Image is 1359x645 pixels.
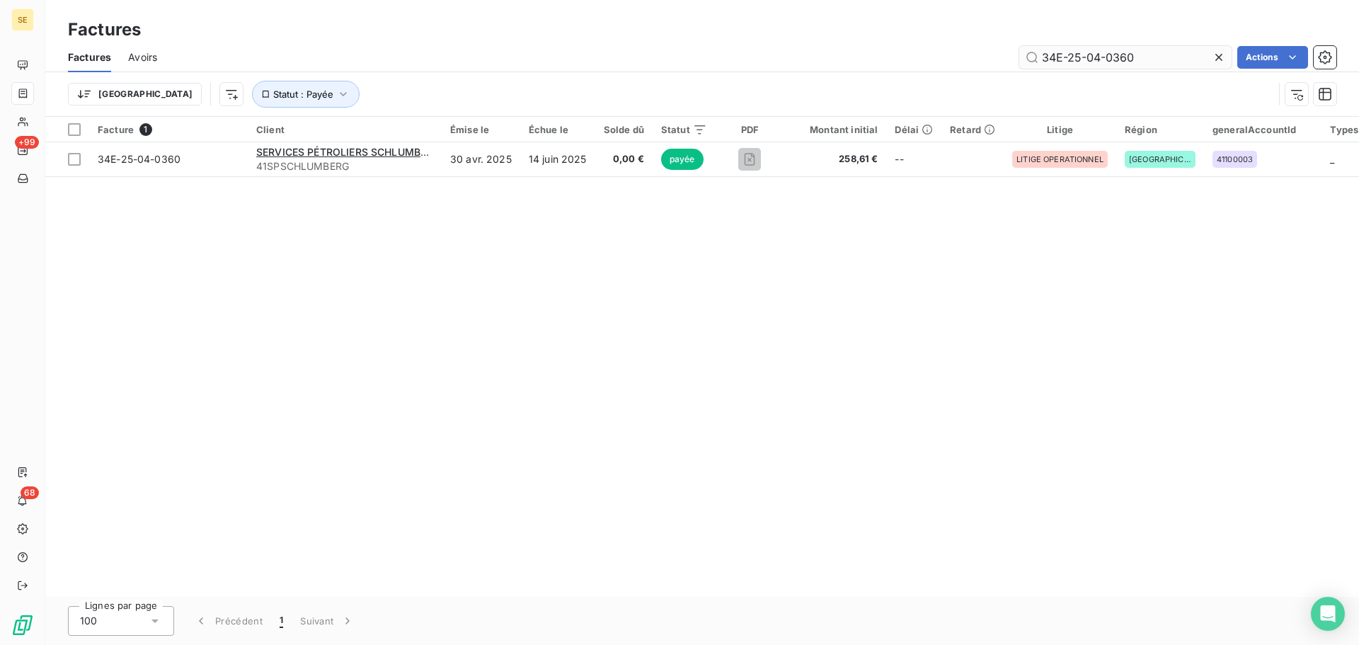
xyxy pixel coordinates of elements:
span: 41SPSCHLUMBERG [256,159,433,173]
span: 68 [21,486,39,499]
h3: Factures [68,17,141,42]
span: _ [1330,153,1334,165]
div: SE [11,8,34,31]
div: Solde dû [604,124,644,135]
span: 34E-25-04-0360 [98,153,180,165]
div: Région [1125,124,1195,135]
span: LITIGE OPERATIONNEL [1016,155,1103,164]
span: 0,00 € [604,152,644,166]
span: Statut : Payée [273,89,333,100]
span: payée [661,149,704,170]
input: Rechercher [1019,46,1232,69]
div: Open Intercom Messenger [1311,597,1345,631]
button: Actions [1237,46,1308,69]
button: Précédent [185,606,271,636]
td: 30 avr. 2025 [442,142,520,176]
span: 1 [280,614,283,628]
span: 41100003 [1217,155,1253,164]
span: 1 [139,123,152,136]
div: Client [256,124,433,135]
button: Suivant [292,606,363,636]
td: 14 juin 2025 [520,142,595,176]
span: 258,61 € [793,152,878,166]
span: Avoirs [128,50,157,64]
span: 100 [80,614,97,628]
div: generalAccountId [1212,124,1313,135]
div: Échue le [529,124,587,135]
button: 1 [271,606,292,636]
div: Montant initial [793,124,878,135]
div: Statut [661,124,707,135]
span: +99 [15,136,39,149]
span: Factures [68,50,111,64]
span: [GEOGRAPHIC_DATA] [1129,155,1191,164]
button: [GEOGRAPHIC_DATA] [68,83,202,105]
div: Émise le [450,124,512,135]
span: Facture [98,124,134,135]
div: Délai [895,124,933,135]
button: Statut : Payée [252,81,360,108]
div: Litige [1012,124,1108,135]
div: Retard [950,124,995,135]
img: Logo LeanPay [11,614,34,637]
td: -- [886,142,941,176]
span: SERVICES PÉTROLIERS SCHLUMBERGER [256,146,452,158]
div: PDF [724,124,776,135]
